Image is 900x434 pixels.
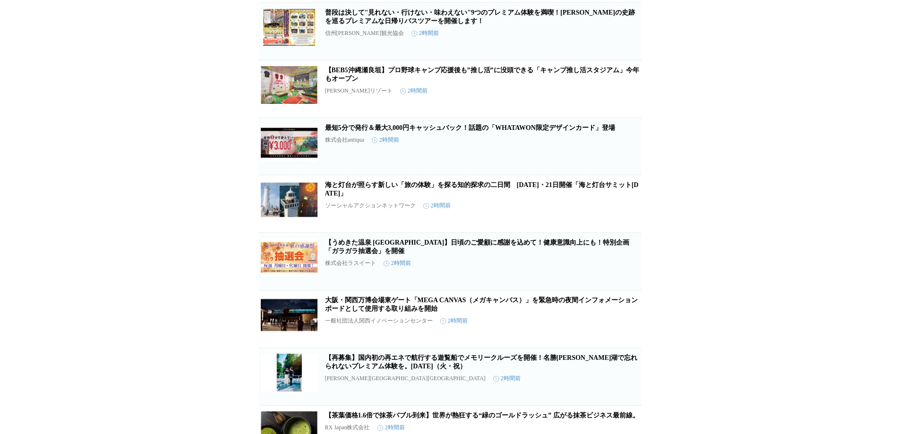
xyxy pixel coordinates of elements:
p: 株式会社ラスイート [325,259,376,267]
img: 大阪・関西万博会場東ゲート「MEGA CANVAS（メガキャンバス）」を緊急時の夜間インフォメーションボードとして使用する取り組みを開始 [261,296,317,334]
a: 【BEB5沖縄瀬良垣】プロ野球キャンプ応援後も”推し活”に没頭できる「キャンプ推し活スタジアム」今年もオープン [325,67,639,82]
time: 2時間前 [400,87,428,95]
img: 普段は決して"見れない・行けない・味わえない"9つのプレミアム体験を満喫！真田家ゆかりの史跡を巡るプレミアムな日帰りバスツアーを開催します！ [261,9,317,46]
a: 【再募集】国内初の再エネで航行する遊覧船でメモリークルーズを開催！名勝[PERSON_NAME]湖で忘れられないプレミアム体験を。[DATE]（火・祝） [325,354,638,370]
time: 2時間前 [493,374,521,383]
time: 2時間前 [440,317,468,325]
p: [PERSON_NAME][GEOGRAPHIC_DATA][GEOGRAPHIC_DATA] [325,375,486,382]
a: 普段は決して"見れない・行けない・味わえない"9つのプレミアム体験を満喫！[PERSON_NAME]の史跡を巡るプレミアムな日帰りバスツアーを開催します！ [325,9,635,25]
a: 【茶葉価格1.6倍で抹茶バブル到来】世界が熱狂する“緑のゴールドラッシュ” 広がる抹茶ビジネス最前線。 [325,412,639,419]
a: 海と灯台が照らす新しい「旅の体験」を探る知的探求の二日間 [DATE]・21日開催「海と灯台サミット[DATE]」 [325,181,639,197]
p: 株式会社antiqua [325,136,364,144]
img: 【BEB5沖縄瀬良垣】プロ野球キャンプ応援後も”推し活”に没頭できる「キャンプ推し活スタジアム」今年もオープン [261,66,317,104]
time: 2時間前 [411,29,439,37]
a: 大阪・関西万博会場東ゲート「MEGA CANVAS（メガキャンバス）」を緊急時の夜間インフォメーションボードとして使用する取り組みを開始 [325,297,638,312]
time: 2時間前 [372,136,399,144]
a: 【うめきた温泉 [GEOGRAPHIC_DATA]】日頃のご愛顧に感謝を込めて！健康意識向上にも！特別企画「ガラガラ抽選会」を開催 [325,239,630,255]
img: 最短5分で発行＆最大3,000円キャッシュバック！話題の「WHATAWON限定デザインカード」登場 [261,124,317,162]
img: 【うめきた温泉 蓮 Wellbeing Park】日頃のご愛顧に感謝を込めて！健康意識向上にも！特別企画「ガラガラ抽選会」を開催 [261,238,317,276]
p: ソーシャルアクションネットワーク [325,202,416,210]
img: 海と灯台が照らす新しい「旅の体験」を探る知的探求の二日間 10月20日・21日開催「海と灯台サミット2025」 [261,181,317,219]
time: 2時間前 [423,202,451,210]
p: RX Japan株式会社 [325,424,370,432]
p: 信州[PERSON_NAME]観光協会 [325,29,404,37]
p: 一般社団法人関西イノベーションセンター [325,317,433,325]
time: 2時間前 [384,259,411,267]
time: 2時間前 [377,424,405,432]
a: 最短5分で発行＆最大3,000円キャッシュバック！話題の「WHATAWON限定デザインカード」登場 [325,124,615,131]
p: [PERSON_NAME]リゾート [325,87,393,95]
img: 【再募集】国内初の再エネで航行する遊覧船でメモリークルーズを開催！名勝三方五湖で忘れられないプレミアム体験を。９月23日（火・祝） [261,354,317,391]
